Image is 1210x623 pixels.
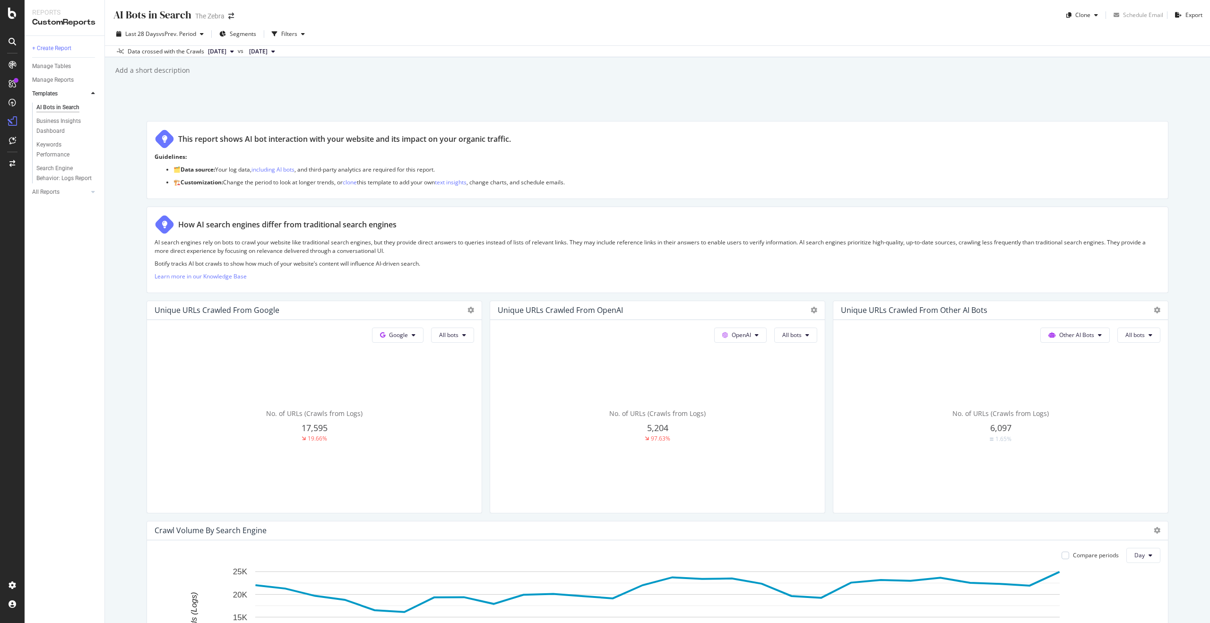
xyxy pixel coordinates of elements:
[32,43,98,53] a: + Create Report
[155,153,187,161] strong: Guidelines:
[774,328,817,343] button: All bots
[32,17,97,28] div: CustomReports
[125,30,159,38] span: Last 28 Days
[114,66,190,75] div: Add a short description
[178,219,397,230] div: How AI search engines differ from traditional search engines
[173,165,1160,173] p: 🗂️ Your log data, , and third-party analytics are required for this report.
[498,305,623,315] div: Unique URLs Crawled from OpenAI
[32,8,97,17] div: Reports
[233,613,248,622] text: 15K
[302,422,328,433] span: 17,595
[732,331,751,339] span: OpenAI
[155,238,1160,254] p: AI search engines rely on bots to crawl your website like traditional search engines, but they pr...
[173,178,1160,186] p: 🏗️ Change the period to look at longer trends, or this template to add your own , change charts, ...
[782,331,802,339] span: All bots
[178,134,511,145] div: This report shows AI bot interaction with your website and its impact on your organic traffic.
[128,47,204,56] div: Data crossed with the Crawls
[181,165,215,173] strong: Data source:
[1171,8,1202,23] button: Export
[389,331,408,339] span: Google
[1075,11,1090,19] div: Clone
[1185,11,1202,19] div: Export
[32,61,71,71] div: Manage Tables
[251,165,294,173] a: including AI bots
[32,61,98,71] a: Manage Tables
[238,47,245,55] span: vs
[714,328,767,343] button: OpenAI
[112,26,207,42] button: Last 28 DaysvsPrev. Period
[990,438,994,441] img: Equal
[1125,331,1145,339] span: All bots
[32,43,71,53] div: + Create Report
[233,590,248,599] text: 20K
[372,328,423,343] button: Google
[1059,331,1094,339] span: Other AI Bots
[216,26,260,42] button: Segments
[1110,8,1163,23] button: Schedule Email
[181,178,223,186] strong: Customization:
[36,103,79,112] div: AI Bots in Search
[490,301,825,513] div: Unique URLs Crawled from OpenAIOpenAIAll botsNo. of URLs (Crawls from Logs)5,20497.63%
[155,272,247,280] a: Learn more in our Knowledge Base
[1123,11,1163,19] div: Schedule Email
[36,164,92,183] div: Search Engine Behavior: Logs Report
[343,178,357,186] a: clone
[147,121,1168,199] div: This report shows AI bot interaction with your website and its impact on your organic traffic.Gui...
[195,11,225,21] div: The Zebra
[159,30,196,38] span: vs Prev. Period
[833,301,1168,513] div: Unique URLs Crawled from Other AI BotsOther AI BotsAll botsNo. of URLs (Crawls from Logs)6,097Equ...
[228,13,234,19] div: arrow-right-arrow-left
[1073,551,1119,559] div: Compare periods
[281,30,297,38] div: Filters
[32,89,88,99] a: Templates
[32,75,98,85] a: Manage Reports
[308,434,327,442] div: 19.66%
[36,140,98,160] a: Keywords Performance
[36,116,91,136] div: Business Insights Dashboard
[230,30,256,38] span: Segments
[651,434,670,442] div: 97.63%
[1040,328,1110,343] button: Other AI Bots
[1117,328,1160,343] button: All bots
[32,75,74,85] div: Manage Reports
[32,187,60,197] div: All Reports
[1063,8,1102,23] button: Clone
[233,567,248,576] text: 25K
[952,409,1049,418] span: No. of URLs (Crawls from Logs)
[1126,548,1160,563] button: Day
[155,260,1160,268] p: Botify tracks AI bot crawls to show how much of your website’s content will influence AI-driven s...
[155,305,279,315] div: Unique URLs Crawled from Google
[155,526,267,535] div: Crawl Volume By Search Engine
[268,26,309,42] button: Filters
[1134,551,1145,559] span: Day
[609,409,706,418] span: No. of URLs (Crawls from Logs)
[32,187,88,197] a: All Reports
[439,331,458,339] span: All bots
[36,164,98,183] a: Search Engine Behavior: Logs Report
[841,305,987,315] div: Unique URLs Crawled from Other AI Bots
[204,46,238,57] button: [DATE]
[647,422,668,433] span: 5,204
[32,89,58,99] div: Templates
[112,8,191,22] div: AI Bots in Search
[245,46,279,57] button: [DATE]
[208,47,226,56] span: 2025 Aug. 22nd
[266,409,363,418] span: No. of URLs (Crawls from Logs)
[147,301,482,513] div: Unique URLs Crawled from GoogleGoogleAll botsNo. of URLs (Crawls from Logs)17,59519.66%
[435,178,467,186] a: text insights
[431,328,474,343] button: All bots
[36,140,89,160] div: Keywords Performance
[147,207,1168,293] div: How AI search engines differ from traditional search enginesAI search engines rely on bots to cra...
[249,47,268,56] span: 2025 Jul. 25th
[36,116,98,136] a: Business Insights Dashboard
[990,422,1011,433] span: 6,097
[995,435,1011,443] div: 1.65%
[1178,591,1201,614] iframe: Intercom live chat
[36,103,98,112] a: AI Bots in Search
